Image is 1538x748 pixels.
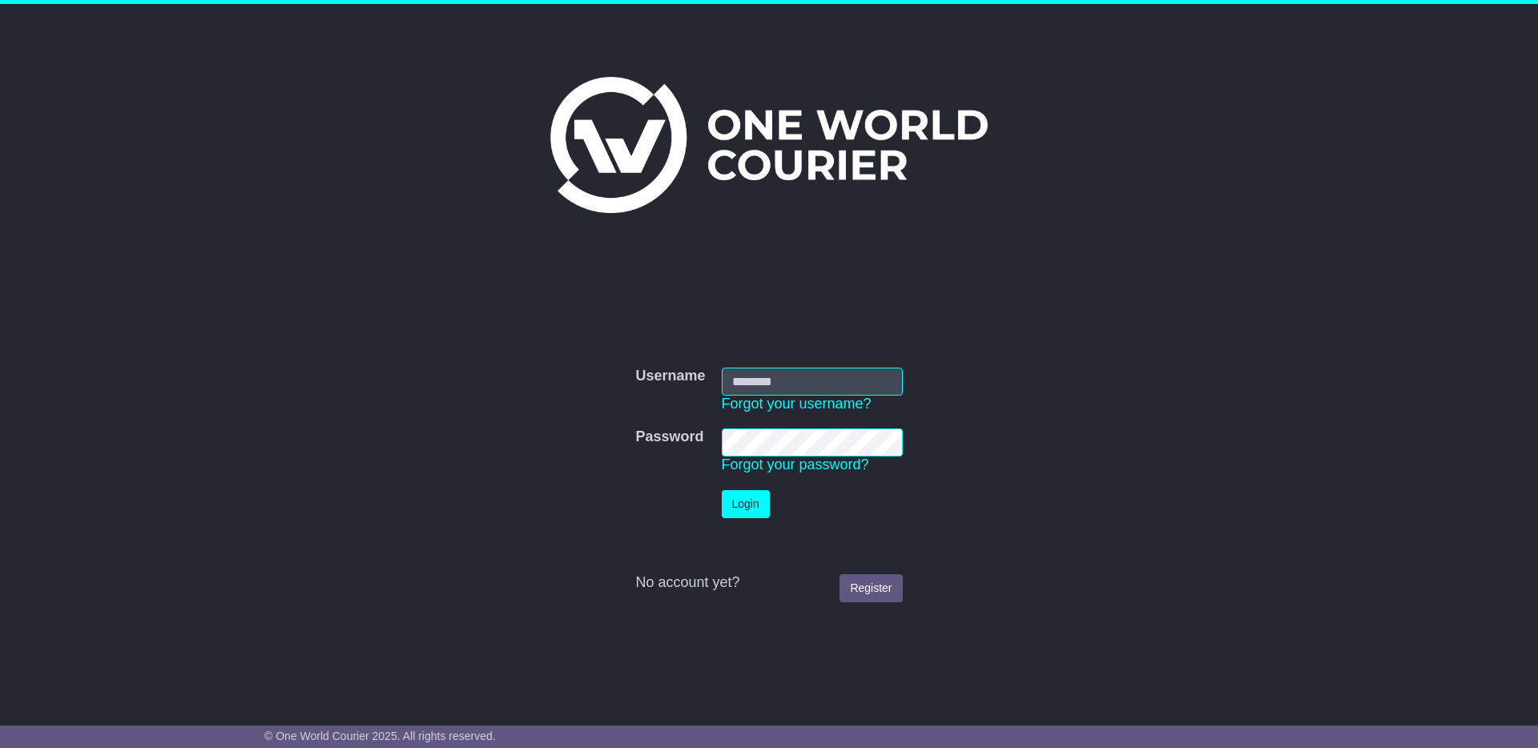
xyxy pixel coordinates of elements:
div: No account yet? [635,574,902,592]
label: Password [635,428,703,446]
a: Forgot your username? [722,396,872,412]
img: One World [550,77,988,213]
span: © One World Courier 2025. All rights reserved. [264,730,496,742]
button: Login [722,490,770,518]
a: Register [839,574,902,602]
label: Username [635,368,705,385]
a: Forgot your password? [722,456,869,473]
